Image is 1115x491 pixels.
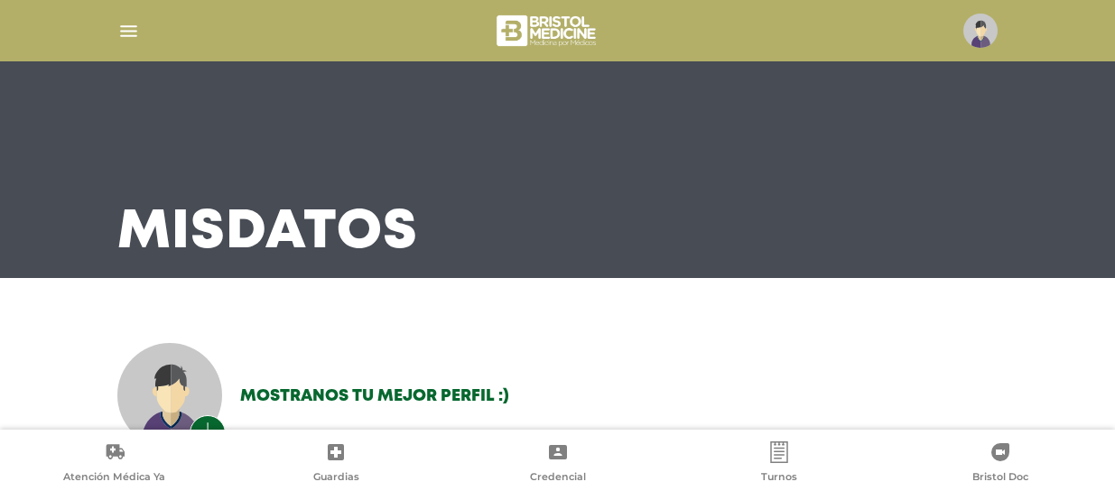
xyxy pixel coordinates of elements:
h2: Mostranos tu mejor perfil :) [240,387,509,407]
img: bristol-medicine-blanco.png [494,9,601,52]
h3: Mis Datos [117,209,418,256]
a: Credencial [447,441,668,487]
a: Atención Médica Ya [4,441,225,487]
span: Atención Médica Ya [63,470,165,486]
a: Turnos [668,441,889,487]
img: profile-placeholder.svg [963,14,998,48]
span: Turnos [761,470,797,486]
span: Bristol Doc [972,470,1028,486]
img: Cober_menu-lines-white.svg [117,20,140,42]
span: Guardias [313,470,359,486]
a: Guardias [225,441,446,487]
a: Bristol Doc [890,441,1111,487]
span: Credencial [530,470,586,486]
